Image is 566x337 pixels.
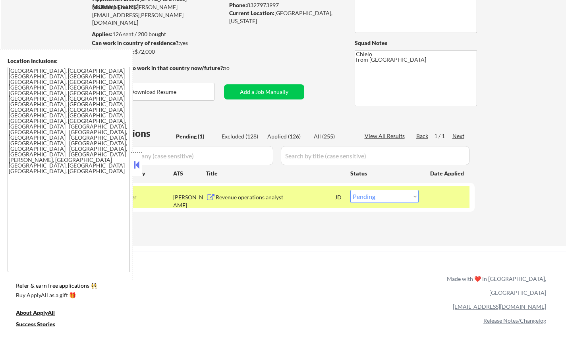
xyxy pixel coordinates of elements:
[229,2,247,8] strong: Phone:
[229,10,274,16] strong: Current Location:
[223,64,246,72] div: no
[229,1,342,9] div: 8327973997
[224,84,304,99] button: Add a Job Manually
[16,283,281,291] a: Refer & earn free applications 👯‍♀️
[314,132,354,140] div: All (255)
[16,292,95,298] div: Buy ApplyAll as a gift 🎁
[430,169,465,177] div: Date Applied
[355,39,477,47] div: Squad Notes
[350,166,419,180] div: Status
[206,169,343,177] div: Title
[92,39,180,46] strong: Can work in country of residence?:
[95,146,273,165] input: Search by company (case sensitive)
[216,193,336,201] div: Revenue operations analyst
[92,30,224,38] div: 126 sent / 200 bought
[92,3,224,27] div: [PERSON_NAME][EMAIL_ADDRESS][PERSON_NAME][DOMAIN_NAME]
[281,146,469,165] input: Search by title (case sensitive)
[92,39,222,47] div: yes
[176,132,216,140] div: Pending (1)
[16,309,66,319] a: About ApplyAll
[229,9,342,25] div: [GEOGRAPHIC_DATA], [US_STATE]
[16,321,55,327] u: Success Stories
[16,291,95,301] a: Buy ApplyAll as a gift 🎁
[92,48,224,56] div: $72,000
[453,303,546,310] a: [EMAIL_ADDRESS][DOMAIN_NAME]
[267,132,307,140] div: Applied (126)
[92,31,112,37] strong: Applies:
[452,132,465,140] div: Next
[416,132,429,140] div: Back
[121,169,173,177] div: Company
[16,320,66,330] a: Success Stories
[16,309,55,316] u: About ApplyAll
[92,64,224,71] strong: Will need Visa to work in that country now/future?:
[222,132,261,140] div: Excluded (128)
[8,57,130,65] div: Location Inclusions:
[434,132,452,140] div: 1 / 1
[483,317,546,324] a: Release Notes/Changelog
[173,193,206,209] div: [PERSON_NAME]
[335,190,343,204] div: JD
[92,48,135,55] strong: Minimum salary:
[444,272,546,300] div: Made with ❤️ in [GEOGRAPHIC_DATA], [GEOGRAPHIC_DATA]
[121,193,173,201] div: writer
[92,4,133,10] strong: Mailslurp Email:
[365,132,407,140] div: View All Results
[92,83,214,101] button: Download Resume
[173,169,206,177] div: ATS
